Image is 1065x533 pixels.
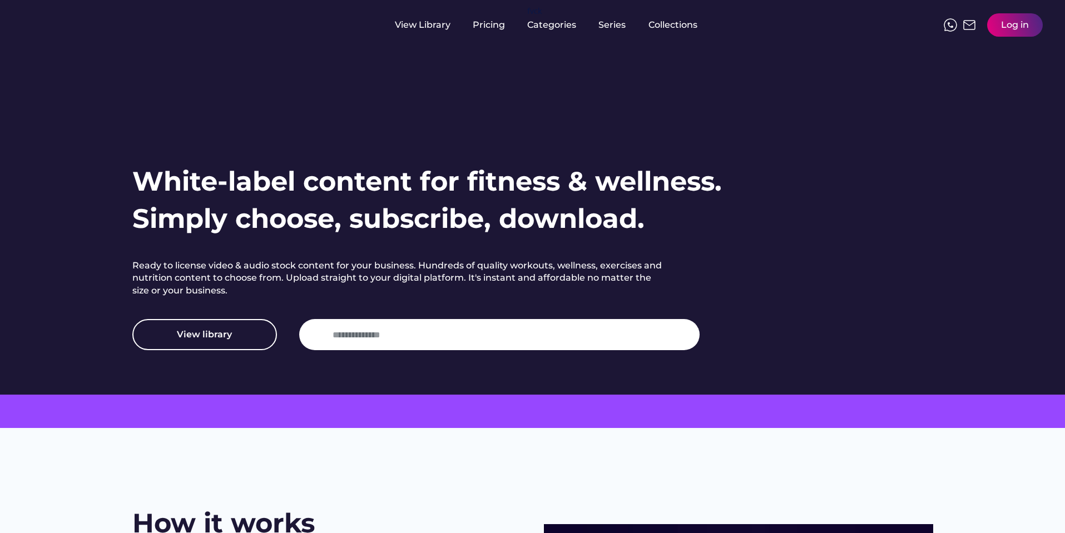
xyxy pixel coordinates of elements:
[22,12,110,35] img: yH5BAEAAAAALAAAAAABAAEAAAIBRAA7
[527,6,542,17] div: fvck
[1001,19,1029,31] div: Log in
[648,19,697,31] div: Collections
[132,319,277,350] button: View library
[598,19,626,31] div: Series
[527,19,576,31] div: Categories
[132,163,722,237] h1: White-label content for fitness & wellness. Simply choose, subscribe, download.
[395,19,450,31] div: View Library
[132,260,666,297] h2: Ready to license video & audio stock content for your business. Hundreds of quality workouts, wel...
[963,18,976,32] img: Frame%2051.svg
[128,18,141,32] img: yH5BAEAAAAALAAAAAABAAEAAAIBRAA7
[944,18,957,32] img: meteor-icons_whatsapp%20%281%29.svg
[473,19,505,31] div: Pricing
[310,328,324,341] img: yH5BAEAAAAALAAAAAABAAEAAAIBRAA7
